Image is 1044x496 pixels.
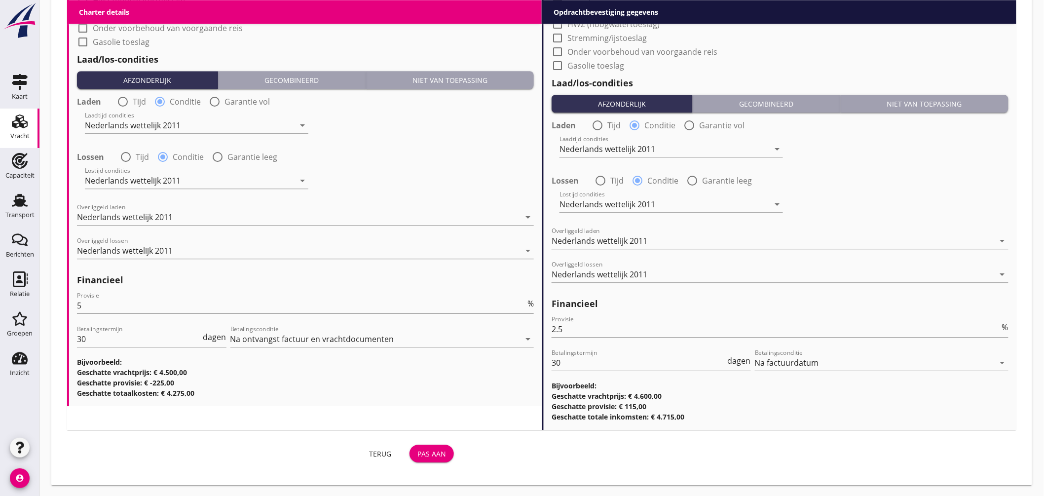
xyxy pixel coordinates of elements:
div: Capaciteit [5,172,35,179]
h3: Geschatte vrachtprijs: € 4.500,00 [77,367,534,378]
h2: Financieel [77,273,534,287]
strong: Laden [77,97,101,107]
div: Transport [5,212,35,218]
i: arrow_drop_down [522,333,534,345]
div: Gecombineerd [222,75,361,85]
div: dagen [201,333,226,341]
i: arrow_drop_down [297,175,308,187]
input: Provisie [77,298,525,313]
label: Garantie leeg [702,176,752,186]
label: Conditie [173,152,204,162]
div: % [525,300,534,307]
div: Nederlands wettelijk 2011 [559,200,655,209]
label: Gasolie toeslag [93,37,149,47]
div: Groepen [7,330,33,337]
input: Betalingstermijn [552,355,726,371]
label: Onder voorbehoud van voorgaande reis [567,47,717,57]
div: Na ontvangst factuur en vrachtdocumenten [230,335,394,343]
div: Nederlands wettelijk 2011 [77,246,173,255]
div: Vracht [10,133,30,139]
div: Berichten [6,251,34,258]
div: Pas aan [417,449,446,459]
button: Gecombineerd [693,95,840,113]
i: arrow_drop_down [522,245,534,257]
label: Tijd [136,152,149,162]
h3: Geschatte provisie: € 115,00 [552,401,1008,412]
i: account_circle [10,468,30,488]
label: Tijd [607,120,621,130]
i: arrow_drop_down [997,268,1008,280]
label: Garantie leeg [227,152,277,162]
i: arrow_drop_down [522,211,534,223]
h2: Financieel [552,297,1008,310]
button: Terug [358,445,402,462]
button: Afzonderlijk [552,95,693,113]
div: Gecombineerd [697,99,836,109]
label: HWZ (hoogwatertoeslag) [567,19,660,29]
label: Tijd [610,176,624,186]
div: Afzonderlijk [556,99,688,109]
h3: Bijvoorbeeld: [77,357,534,367]
div: Nederlands wettelijk 2011 [559,145,655,153]
input: Betalingstermijn [77,331,201,347]
div: Nederlands wettelijk 2011 [85,121,181,130]
h2: Laad/los-condities [77,53,534,66]
div: Nederlands wettelijk 2011 [85,176,181,185]
div: Nederlands wettelijk 2011 [552,270,647,279]
button: Pas aan [410,445,454,462]
h3: Geschatte provisie: € -225,00 [77,378,534,388]
label: Onder voorbehoud van voorgaande reis [93,23,243,33]
div: Niet van toepassing [370,75,530,85]
div: Niet van toepassing [845,99,1005,109]
button: Gecombineerd [218,71,366,89]
button: Niet van toepassing [366,71,534,89]
div: Na factuurdatum [755,358,819,367]
i: arrow_drop_down [997,357,1008,369]
label: Stremming/ijstoeslag [567,33,647,43]
div: Afzonderlijk [81,75,214,85]
label: Stremming/ijstoeslag [93,9,172,19]
h3: Geschatte totaalkosten: € 4.275,00 [77,388,534,398]
strong: Lossen [552,176,579,186]
div: Nederlands wettelijk 2011 [77,213,173,222]
div: Terug [366,449,394,459]
i: arrow_drop_down [997,235,1008,247]
i: arrow_drop_down [297,119,308,131]
img: logo-small.a267ee39.svg [2,2,37,39]
label: Conditie [647,176,678,186]
div: Relatie [10,291,30,297]
label: Conditie [644,120,675,130]
i: arrow_drop_down [771,198,783,210]
label: Conditie [170,97,201,107]
label: Garantie vol [699,120,745,130]
div: Inzicht [10,370,30,376]
div: % [1000,323,1008,331]
strong: Lossen [77,152,104,162]
button: Afzonderlijk [77,71,218,89]
i: arrow_drop_down [771,143,783,155]
h2: Laad/los-condities [552,76,1008,90]
div: Kaart [12,93,28,100]
div: dagen [726,357,751,365]
input: Provisie [552,321,1000,337]
h3: Bijvoorbeeld: [552,381,1008,391]
label: KWZ (laagwatertoeslag) [567,5,655,15]
button: Niet van toepassing [841,95,1008,113]
label: Gasolie toeslag [567,61,624,71]
h3: Geschatte vrachtprijs: € 4.600,00 [552,391,1008,401]
label: Tijd [133,97,146,107]
label: Garantie vol [224,97,270,107]
h3: Geschatte totale inkomsten: € 4.715,00 [552,412,1008,422]
div: Nederlands wettelijk 2011 [552,236,647,245]
strong: Laden [552,120,576,130]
